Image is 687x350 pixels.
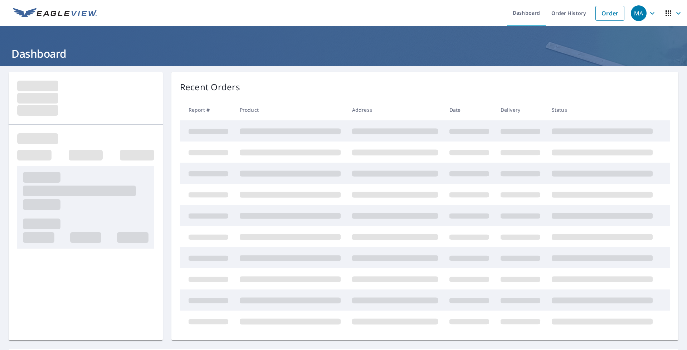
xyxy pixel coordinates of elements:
th: Status [546,99,658,120]
th: Address [346,99,444,120]
th: Date [444,99,495,120]
img: EV Logo [13,8,97,19]
h1: Dashboard [9,46,678,61]
th: Product [234,99,346,120]
th: Delivery [495,99,546,120]
div: MA [631,5,647,21]
th: Report # [180,99,234,120]
a: Order [595,6,624,21]
p: Recent Orders [180,81,240,94]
